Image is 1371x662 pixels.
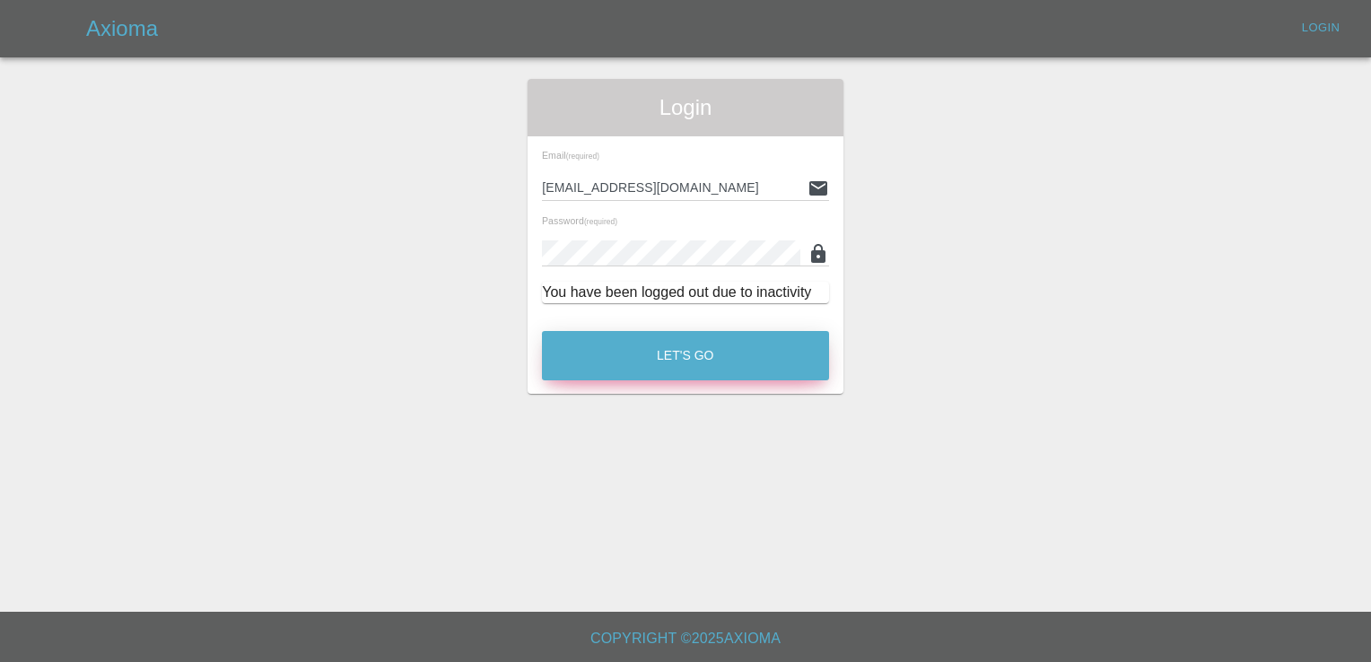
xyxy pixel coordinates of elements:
[542,93,829,122] span: Login
[542,150,599,161] span: Email
[1292,14,1349,42] a: Login
[542,282,829,303] div: You have been logged out due to inactivity
[86,14,158,43] h5: Axioma
[584,218,617,226] small: (required)
[542,331,829,380] button: Let's Go
[566,152,599,161] small: (required)
[14,626,1357,651] h6: Copyright © 2025 Axioma
[542,215,617,226] span: Password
